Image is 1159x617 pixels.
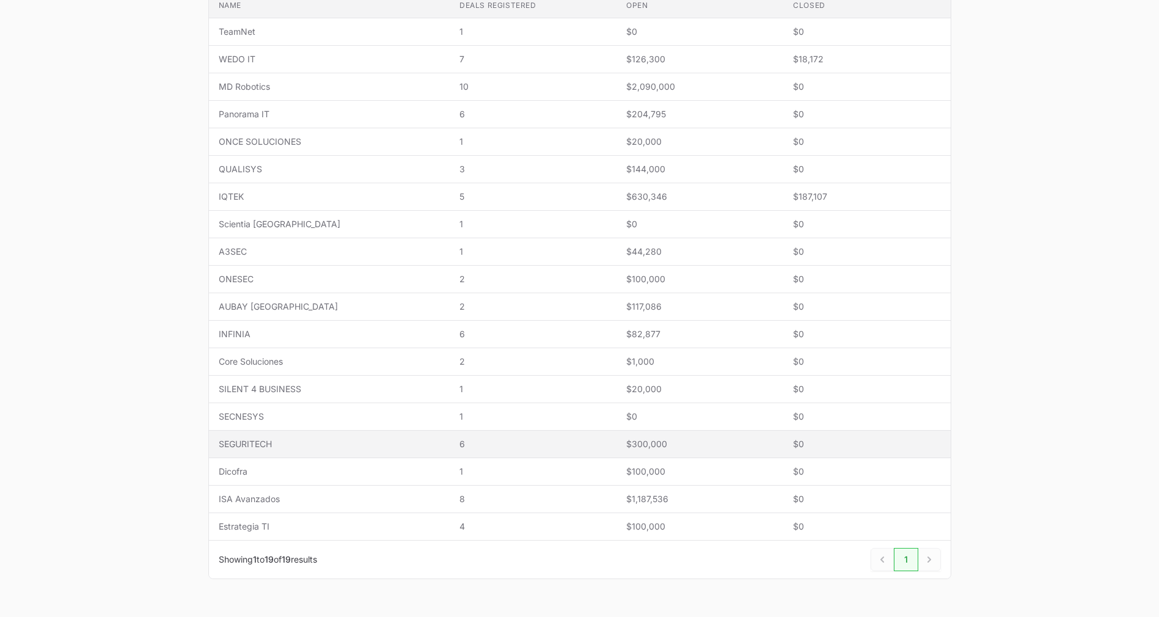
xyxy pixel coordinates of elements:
[793,81,940,93] span: $0
[793,520,940,533] span: $0
[219,438,440,450] span: SEGURITECH
[793,53,940,65] span: $18,172
[219,383,440,395] span: SILENT 4 BUSINESS
[219,191,440,203] span: IQTEK
[219,26,440,38] span: TeamNet
[459,191,607,203] span: 5
[626,53,773,65] span: $126,300
[626,218,773,230] span: $0
[793,163,940,175] span: $0
[626,246,773,258] span: $44,280
[459,53,607,65] span: 7
[219,356,440,368] span: Core Soluciones
[219,465,440,478] span: Dicofra
[793,191,940,203] span: $187,107
[626,163,773,175] span: $144,000
[626,328,773,340] span: $82,877
[219,218,440,230] span: Scientia [GEOGRAPHIC_DATA]
[626,438,773,450] span: $300,000
[219,520,440,533] span: Estrategia TI
[219,246,440,258] span: A3SEC
[459,493,607,505] span: 8
[626,136,773,148] span: $20,000
[459,218,607,230] span: 1
[459,520,607,533] span: 4
[219,493,440,505] span: ISA Avanzados
[219,53,440,65] span: WEDO IT
[459,246,607,258] span: 1
[793,328,940,340] span: $0
[265,554,274,564] span: 19
[626,411,773,423] span: $0
[626,273,773,285] span: $100,000
[793,136,940,148] span: $0
[459,438,607,450] span: 6
[793,218,940,230] span: $0
[459,356,607,368] span: 2
[459,163,607,175] span: 3
[626,108,773,120] span: $204,795
[793,465,940,478] span: $0
[459,328,607,340] span: 6
[793,273,940,285] span: $0
[793,438,940,450] span: $0
[626,465,773,478] span: $100,000
[459,383,607,395] span: 1
[894,548,918,571] a: 1
[459,108,607,120] span: 6
[626,520,773,533] span: $100,000
[793,411,940,423] span: $0
[219,411,440,423] span: SECNESYS
[626,301,773,313] span: $117,086
[626,26,773,38] span: $0
[219,273,440,285] span: ONESEC
[219,163,440,175] span: QUALISYS
[626,383,773,395] span: $20,000
[793,493,940,505] span: $0
[253,554,257,564] span: 1
[459,136,607,148] span: 1
[626,191,773,203] span: $630,346
[459,465,607,478] span: 1
[793,383,940,395] span: $0
[219,81,440,93] span: MD Robotics
[793,26,940,38] span: $0
[282,554,291,564] span: 19
[219,136,440,148] span: ONCE SOLUCIONES
[219,108,440,120] span: Panorama IT
[459,26,607,38] span: 1
[459,273,607,285] span: 2
[459,301,607,313] span: 2
[459,81,607,93] span: 10
[459,411,607,423] span: 1
[793,246,940,258] span: $0
[793,301,940,313] span: $0
[793,108,940,120] span: $0
[793,356,940,368] span: $0
[219,553,317,566] p: Showing to of results
[626,356,773,368] span: $1,000
[626,81,773,93] span: $2,090,000
[219,328,440,340] span: INFINIA
[626,493,773,505] span: $1,187,536
[219,301,440,313] span: AUBAY [GEOGRAPHIC_DATA]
